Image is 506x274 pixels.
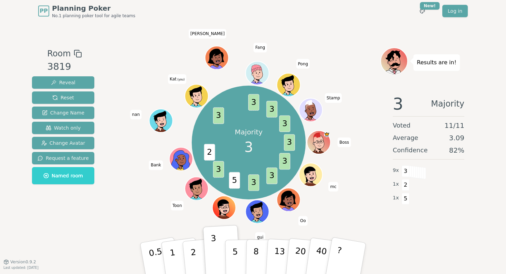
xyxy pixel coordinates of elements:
[449,133,464,143] span: 3.09
[402,165,410,177] span: 3
[248,94,259,110] span: 3
[211,233,218,271] p: 3
[189,29,226,39] span: Click to change your name
[32,167,94,184] button: Named room
[266,101,277,117] span: 3
[171,201,184,210] span: Click to change your name
[51,79,75,86] span: Reveal
[186,85,208,107] button: Click to change your avatar
[393,133,418,143] span: Average
[393,96,403,112] span: 3
[32,91,94,104] button: Reset
[266,167,277,184] span: 3
[38,3,135,19] a: PPPlanning PokerNo.1 planning poker tool for agile teams
[442,5,468,17] a: Log in
[149,161,163,170] span: Click to change your name
[324,131,329,137] span: Boss is the host
[52,3,135,13] span: Planning Poker
[235,127,263,137] p: Majority
[213,107,224,124] span: 3
[298,216,308,226] span: Click to change your name
[255,232,265,242] span: Click to change your name
[41,140,85,146] span: Change Avatar
[284,134,295,151] span: 3
[47,47,71,60] span: Room
[244,137,253,157] span: 3
[32,152,94,164] button: Request a feature
[393,194,399,202] span: 1 x
[417,58,456,67] p: Results are in!
[393,167,399,174] span: 9 x
[42,109,84,116] span: Change Name
[254,43,267,53] span: Click to change your name
[168,74,186,84] span: Click to change your name
[229,172,240,188] span: 5
[10,259,36,265] span: Version 0.9.2
[47,60,82,74] div: 3819
[449,145,464,155] span: 82 %
[32,122,94,134] button: Watch only
[40,7,48,15] span: PP
[279,153,290,169] span: 3
[32,76,94,89] button: Reveal
[325,93,342,103] span: Click to change your name
[32,137,94,149] button: Change Avatar
[393,145,428,155] span: Confidence
[52,94,74,101] span: Reset
[248,174,259,191] span: 3
[3,266,39,270] span: Last updated: [DATE]
[338,138,351,147] span: Click to change your name
[279,116,290,132] span: 3
[416,5,429,17] button: New!
[393,180,399,188] span: 1 x
[213,161,224,177] span: 3
[46,124,81,131] span: Watch only
[444,121,464,130] span: 11 / 11
[393,121,411,130] span: Voted
[431,96,464,112] span: Majority
[204,144,215,160] span: 2
[402,193,410,205] span: 5
[3,259,36,265] button: Version0.9.2
[52,13,135,19] span: No.1 planning poker tool for agile teams
[130,110,141,119] span: Click to change your name
[420,2,440,10] div: New!
[43,172,83,179] span: Named room
[32,107,94,119] button: Change Name
[177,78,185,81] span: (you)
[296,59,310,69] span: Click to change your name
[402,179,410,191] span: 2
[328,182,338,191] span: Click to change your name
[38,155,89,162] span: Request a feature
